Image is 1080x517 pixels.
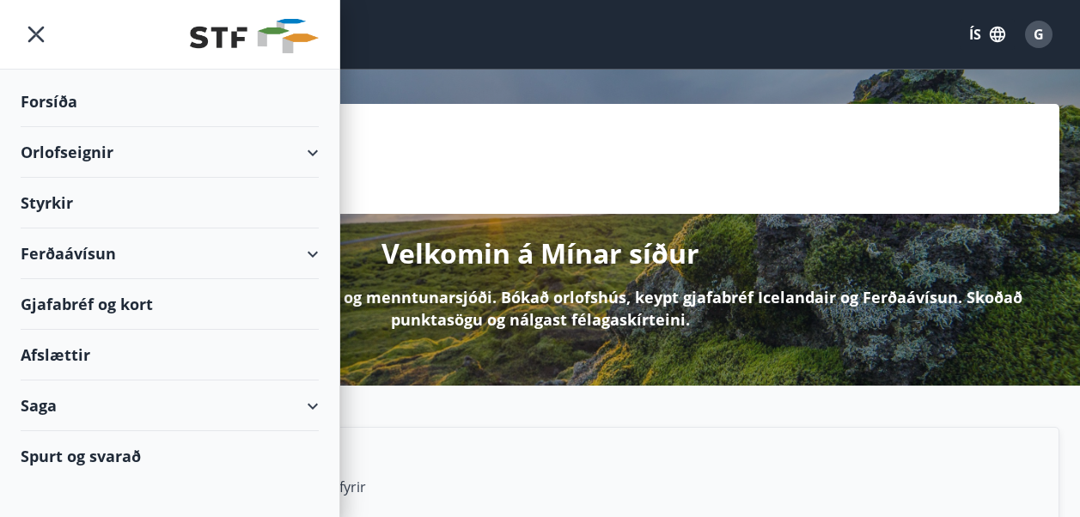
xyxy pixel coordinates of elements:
[21,228,319,279] div: Ferðaávísun
[190,19,319,53] img: union_logo
[21,19,52,50] button: menu
[21,76,319,127] div: Forsíða
[1034,25,1044,44] span: G
[21,431,319,481] div: Spurt og svarað
[21,330,319,380] div: Afslættir
[1018,14,1059,55] button: G
[21,279,319,330] div: Gjafabréf og kort
[381,234,699,272] p: Velkomin á Mínar síður
[21,380,319,431] div: Saga
[960,19,1015,50] button: ÍS
[21,178,319,228] div: Styrkir
[48,286,1032,331] p: Hér getur þú sótt um styrki í sjúkra- og menntunarsjóði. Bókað orlofshús, keypt gjafabréf Iceland...
[21,127,319,178] div: Orlofseignir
